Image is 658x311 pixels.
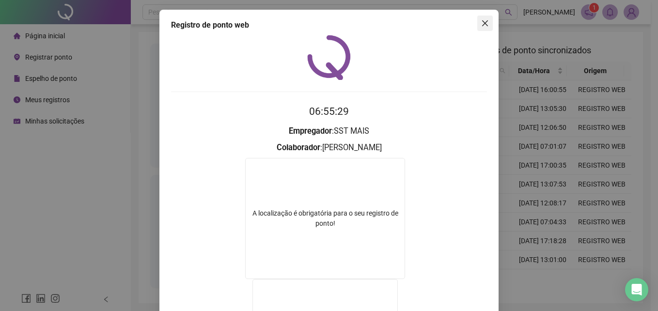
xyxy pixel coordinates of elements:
[171,141,487,154] h3: : [PERSON_NAME]
[307,35,351,80] img: QRPoint
[246,208,405,229] div: A localização é obrigatória para o seu registro de ponto!
[309,106,349,117] time: 06:55:29
[625,278,648,301] div: Open Intercom Messenger
[277,143,320,152] strong: Colaborador
[171,19,487,31] div: Registro de ponto web
[477,16,493,31] button: Close
[481,19,489,27] span: close
[289,126,332,136] strong: Empregador
[171,125,487,138] h3: : SST MAIS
